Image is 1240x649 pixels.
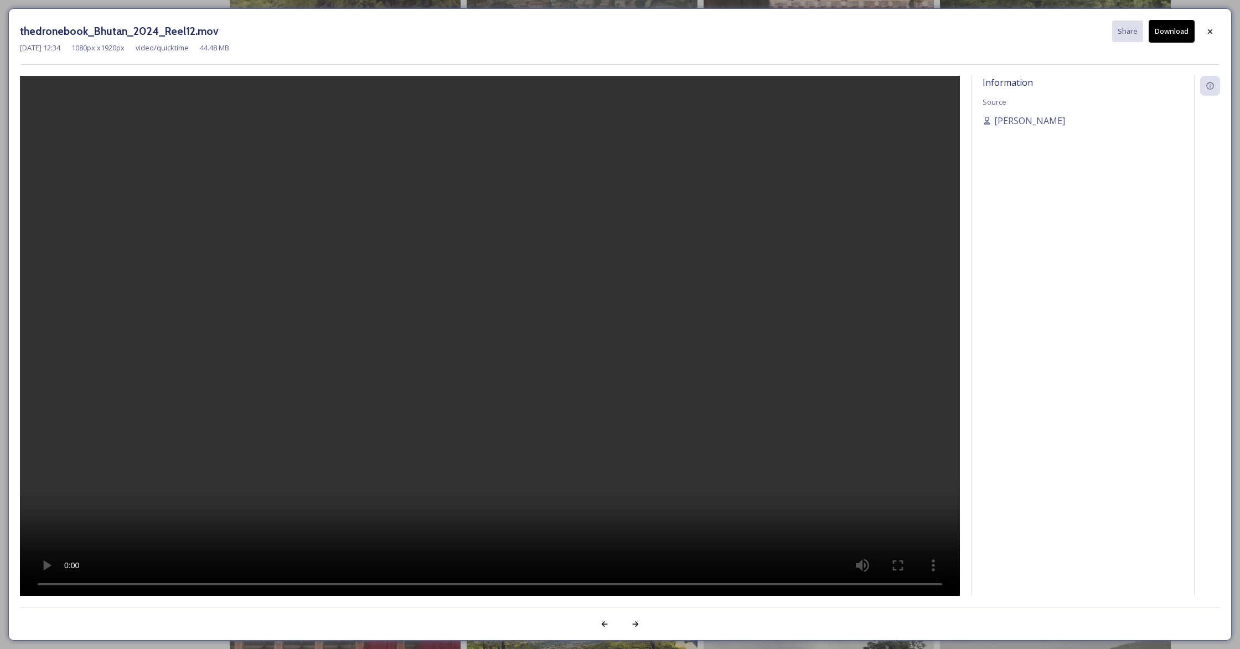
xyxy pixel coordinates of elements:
h3: thedronebook_Bhutan_2024_Reel12.mov [20,23,219,39]
span: Information [983,76,1033,89]
span: [PERSON_NAME] [994,114,1065,127]
span: 1080 px x 1920 px [71,43,125,53]
button: Share [1112,20,1143,42]
span: 44.48 MB [200,43,229,53]
span: video/quicktime [136,43,189,53]
button: Download [1149,20,1195,43]
span: [DATE] 12:34 [20,43,60,53]
span: Source [983,97,1006,107]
